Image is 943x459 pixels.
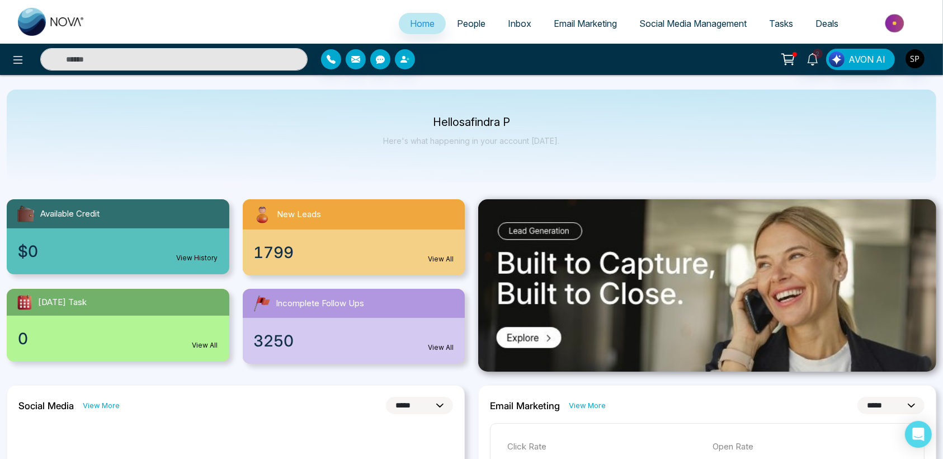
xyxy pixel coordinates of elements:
span: 3250 [254,329,294,353]
div: Open Intercom Messenger [905,421,932,448]
a: People [446,13,497,34]
img: Nova CRM Logo [18,8,85,36]
a: View All [428,254,454,264]
a: 2 [799,49,826,68]
a: Social Media Management [628,13,758,34]
a: Inbox [497,13,543,34]
span: Home [410,18,435,29]
a: View History [177,253,218,263]
p: Hello safindra P [384,118,560,127]
span: Tasks [769,18,793,29]
a: New Leads1799View All [236,199,472,275]
a: Deals [804,13,850,34]
img: Market-place.gif [855,11,936,36]
img: newLeads.svg [252,204,273,225]
span: Available Credit [40,208,100,221]
h2: Social Media [18,400,74,411]
span: [DATE] Task [38,296,87,309]
a: Home [399,13,446,34]
img: Lead Flow [829,51,845,67]
span: 2 [813,49,823,59]
a: Tasks [758,13,804,34]
img: todayTask.svg [16,293,34,311]
span: Inbox [508,18,531,29]
a: View More [569,400,606,411]
a: Email Marketing [543,13,628,34]
p: Click Rate [507,441,702,453]
p: Open Rate [713,441,908,453]
span: AVON AI [848,53,885,66]
h2: Email Marketing [490,400,560,411]
img: availableCredit.svg [16,204,36,224]
p: Here's what happening in your account [DATE]. [384,136,560,146]
img: . [478,199,936,372]
button: AVON AI [826,49,895,70]
span: Email Marketing [554,18,617,29]
span: 0 [18,327,28,350]
img: followUps.svg [252,293,272,313]
a: View More [83,400,120,411]
img: User Avatar [906,49,925,68]
span: Deals [815,18,838,29]
span: People [457,18,485,29]
span: 1799 [254,241,294,264]
span: New Leads [277,208,322,221]
a: Incomplete Follow Ups3250View All [236,289,472,364]
span: Social Media Management [639,18,747,29]
span: $0 [18,240,38,263]
span: Incomplete Follow Ups [276,297,365,310]
a: View All [428,343,454,353]
a: View All [192,340,218,350]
